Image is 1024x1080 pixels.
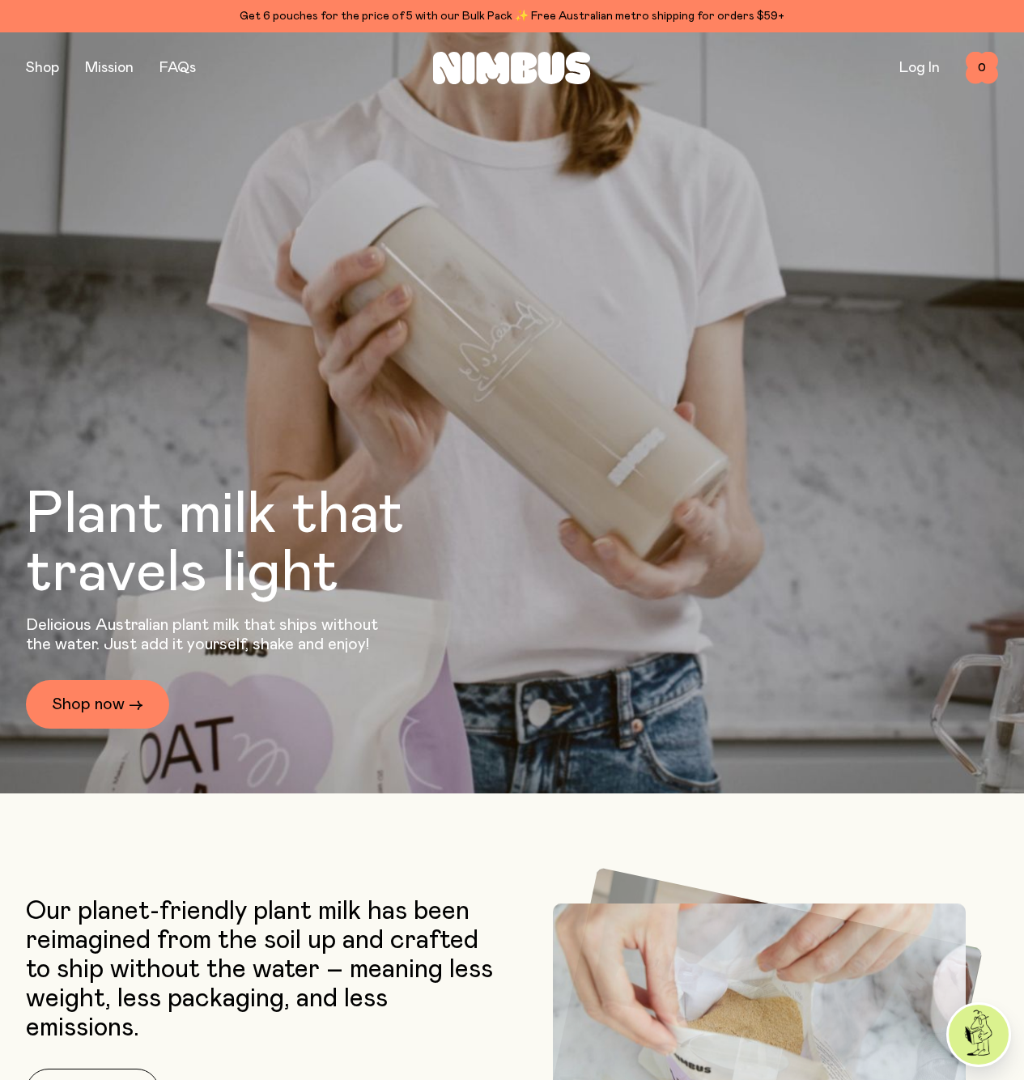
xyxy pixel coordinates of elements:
a: FAQs [159,61,196,75]
a: Mission [85,61,134,75]
button: 0 [966,52,998,84]
a: Shop now → [26,680,169,729]
img: agent [949,1005,1009,1065]
p: Our planet-friendly plant milk has been reimagined from the soil up and crafted to ship without t... [26,897,504,1043]
a: Log In [899,61,940,75]
p: Delicious Australian plant milk that ships without the water. Just add it yourself, shake and enjoy! [26,615,389,654]
h1: Plant milk that travels light [26,486,492,602]
div: Get 6 pouches for the price of 5 with our Bulk Pack ✨ Free Australian metro shipping for orders $59+ [26,6,998,26]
